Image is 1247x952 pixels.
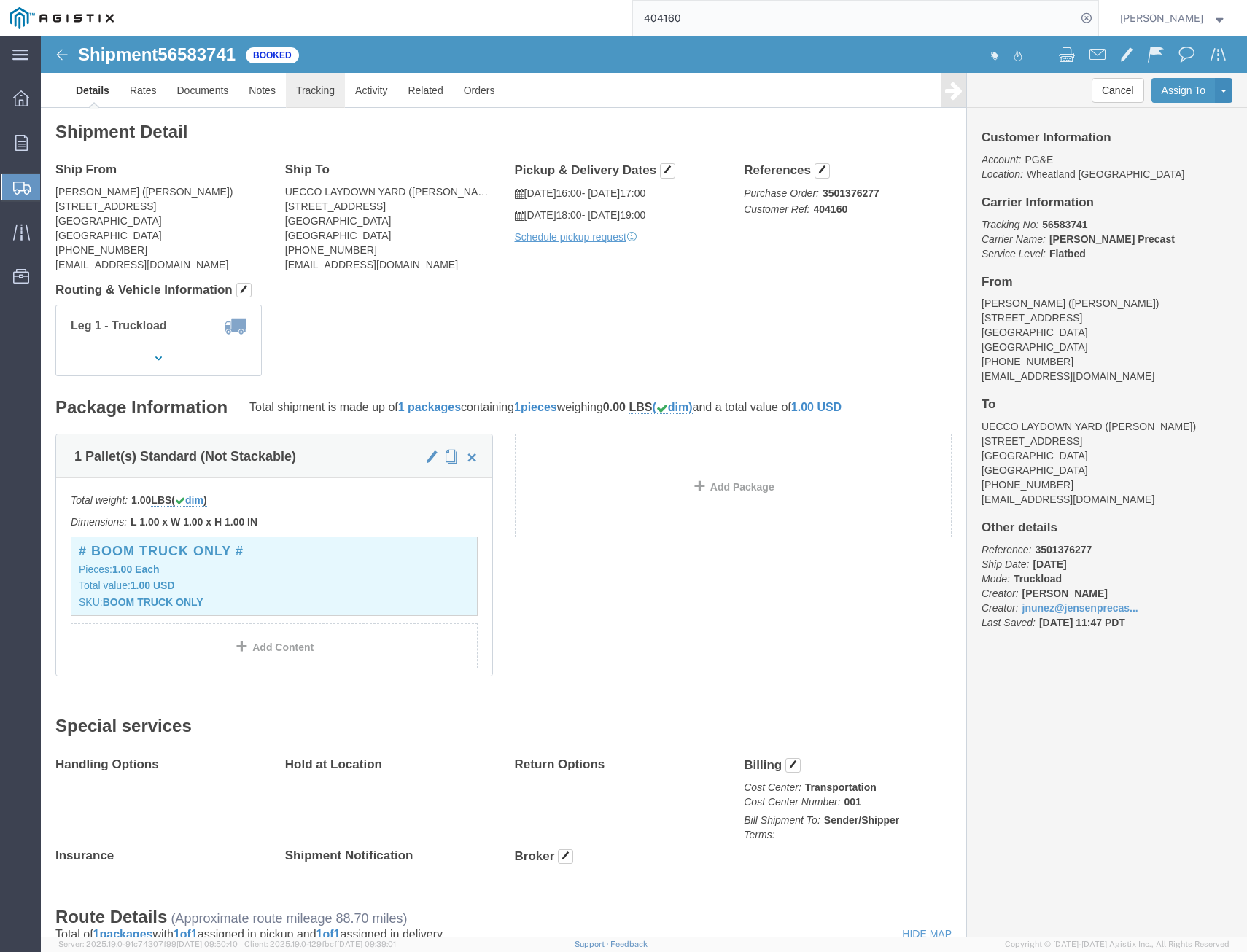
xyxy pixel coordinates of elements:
span: Copyright © [DATE]-[DATE] Agistix Inc., All Rights Reserved [1005,938,1229,951]
span: Server: 2025.19.0-91c74307f99 [58,940,238,948]
input: Search for shipment number, reference number [633,1,1076,36]
img: logo [10,7,114,29]
a: Feedback [610,940,648,948]
span: Client: 2025.19.0-129fbcf [244,940,396,948]
span: [DATE] 09:39:01 [337,940,396,948]
span: Leilani Castellanos [1120,10,1203,26]
iframe: FS Legacy Container [41,36,1247,937]
button: [PERSON_NAME] [1119,9,1227,27]
a: Support [575,940,611,948]
span: [DATE] 09:50:40 [176,940,238,948]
